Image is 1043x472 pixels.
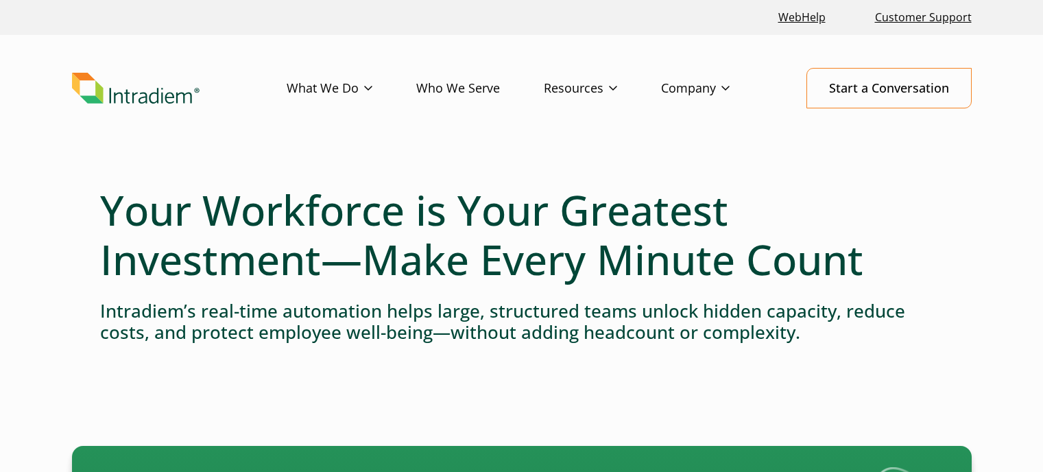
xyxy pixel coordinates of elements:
a: What We Do [287,69,416,108]
a: Resources [544,69,661,108]
a: Company [661,69,774,108]
a: Who We Serve [416,69,544,108]
a: Start a Conversation [806,68,972,108]
h1: Your Workforce is Your Greatest Investment—Make Every Minute Count [100,185,944,284]
a: Link opens in a new window [773,3,831,32]
h4: Intradiem’s real-time automation helps large, structured teams unlock hidden capacity, reduce cos... [100,300,944,343]
img: Intradiem [72,73,200,104]
a: Link to homepage of Intradiem [72,73,287,104]
a: Customer Support [870,3,977,32]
